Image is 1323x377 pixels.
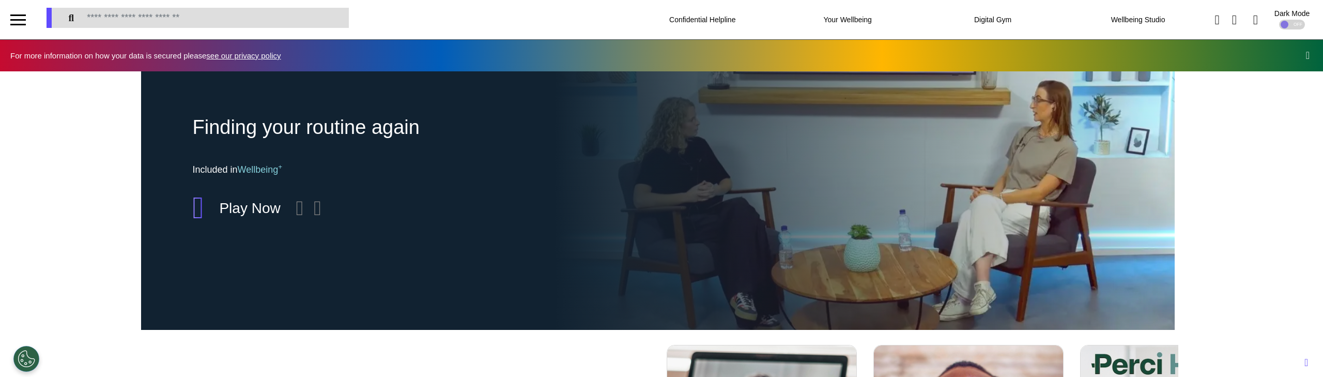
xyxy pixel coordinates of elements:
[219,198,280,219] div: Play Now
[796,5,899,34] div: Your Wellbeing
[10,52,291,59] div: For more information on how your data is secured please
[651,5,754,34] div: Confidential Helpline
[1274,10,1310,17] div: Dark Mode
[278,163,282,171] sup: +
[206,51,281,60] a: see our privacy policy
[941,5,1044,34] div: Digital Gym
[13,346,39,372] button: Open Preferences
[193,113,761,142] div: Finding your routine again
[1279,20,1305,29] div: OFF
[238,164,283,175] span: Wellbeing
[193,163,761,177] div: Included in
[1086,5,1190,34] div: Wellbeing Studio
